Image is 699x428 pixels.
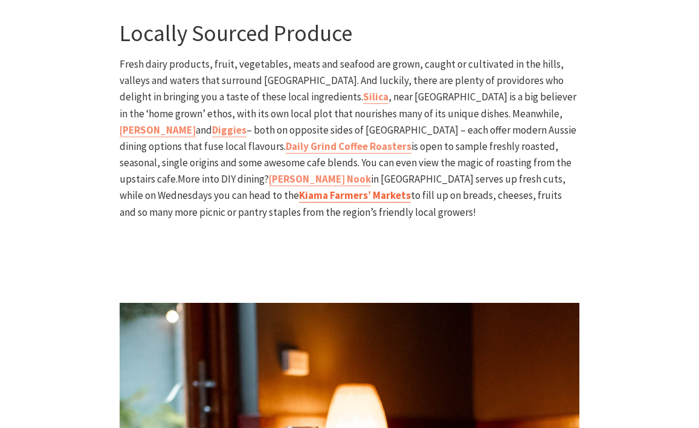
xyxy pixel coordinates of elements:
span: , near [GEOGRAPHIC_DATA] is a big believer in the ‘home grown’ ethos, with its own local plot tha... [120,90,576,120]
a: Kiama Farmers’ Markets [299,189,411,203]
span: and [196,123,212,137]
a: Silica [363,90,388,104]
a: Daily Grind Coffee Roasters [286,140,411,154]
b: Silica [363,90,388,103]
a: [PERSON_NAME] Nook [269,172,371,186]
span: Fresh dairy products, fruit, vegetables, meats and seafood are grown, caught or cultivated in the... [120,57,564,103]
span: – both on opposite sides of [GEOGRAPHIC_DATA] – each offer modern Aussie dining options that fuse... [120,123,576,153]
a: [PERSON_NAME] [120,123,196,137]
span: More into DIY dining? [178,172,269,186]
h3: Locally Sourced Produce [120,20,579,47]
a: Diggies [212,123,246,137]
span: to fill up on breads, cheeses, fruits and so many more picnic or pantry staples from the region’s... [120,189,562,218]
p: is open to sample freshly roasted, seasonal, single origins and some awesome cafe blends. You can... [120,56,579,221]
